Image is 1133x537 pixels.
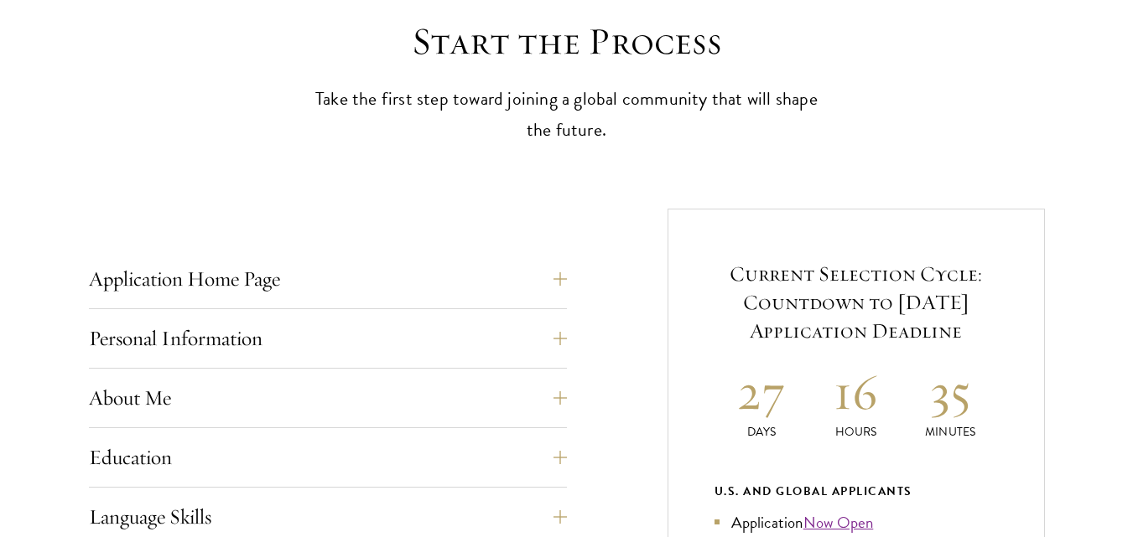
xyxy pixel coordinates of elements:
[808,360,903,423] h2: 16
[89,437,567,478] button: Education
[89,318,567,359] button: Personal Information
[903,360,998,423] h2: 35
[89,259,567,299] button: Application Home Page
[803,510,874,534] a: Now Open
[715,510,998,534] li: Application
[715,360,809,423] h2: 27
[89,378,567,418] button: About Me
[89,497,567,537] button: Language Skills
[715,481,998,502] div: U.S. and Global Applicants
[808,423,903,441] p: Hours
[715,423,809,441] p: Days
[903,423,998,441] p: Minutes
[715,260,998,345] h5: Current Selection Cycle: Countdown to [DATE] Application Deadline
[307,18,827,65] h2: Start the Process
[307,84,827,146] p: Take the first step toward joining a global community that will shape the future.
